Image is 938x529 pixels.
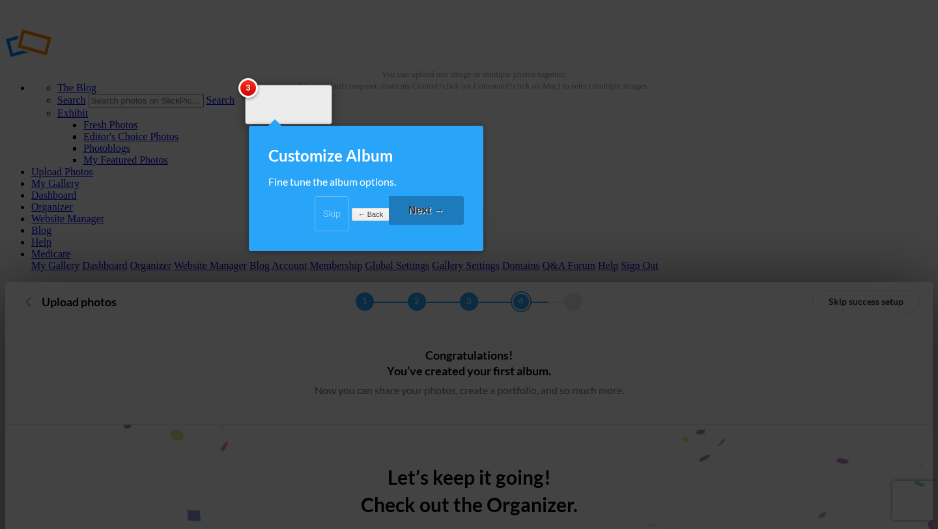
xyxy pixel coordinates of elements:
div: Customize Album [268,145,464,166]
a: Skip [315,196,348,231]
a: Next → [389,196,464,225]
span: 3 [238,78,258,98]
a: ← Back [352,208,389,222]
div: Fine tune the album options. [268,174,464,190]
